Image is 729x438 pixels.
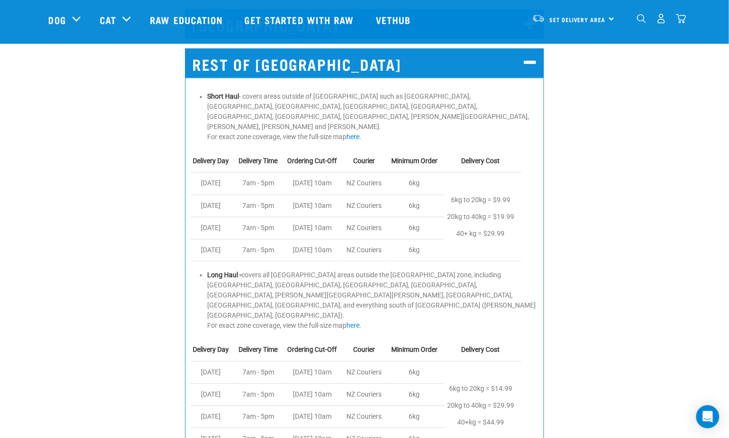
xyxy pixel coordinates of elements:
a: Dog [49,13,66,27]
img: home-icon@2x.png [676,13,686,24]
strong: Delivery Day [193,346,229,353]
a: here [346,133,359,141]
td: 7am - 5pm [236,217,285,239]
strong: Ordering Cut-Off [287,346,337,353]
td: 7am - 5pm [236,239,285,261]
strong: Courier [353,346,375,353]
a: Cat [100,13,116,27]
td: 7am - 5pm [236,194,285,217]
td: 7am - 5pm [236,406,285,428]
td: NZ Couriers [344,217,389,239]
td: 6kg [389,239,445,261]
td: [DATE] [190,406,236,428]
strong: Delivery Time [239,346,278,353]
li: covers all [GEOGRAPHIC_DATA] areas outside the [GEOGRAPHIC_DATA] zone, including [GEOGRAPHIC_DATA... [207,270,538,331]
td: 6kg [389,194,445,217]
td: NZ Couriers [344,194,389,217]
span: Set Delivery Area [550,18,606,21]
a: here [346,322,359,329]
td: [DATE] [190,194,236,217]
a: Raw Education [140,0,235,39]
td: 6kg [389,172,445,194]
li: - covers areas outside of [GEOGRAPHIC_DATA] such as [GEOGRAPHIC_DATA], [GEOGRAPHIC_DATA], [GEOGRA... [207,91,538,142]
td: [DATE] [190,383,236,405]
td: NZ Couriers [344,406,389,428]
td: 6kg [389,361,445,383]
strong: Delivery Cost [462,157,500,165]
strong: Long Haul - [207,271,241,279]
td: [DATE] 10am [285,194,344,217]
td: [DATE] 10am [285,406,344,428]
td: 7am - 5pm [236,361,285,383]
strong: Delivery Day [193,157,229,165]
strong: Short Haul [207,92,239,100]
td: 7am - 5pm [236,383,285,405]
td: NZ Couriers [344,361,389,383]
td: 7am - 5pm [236,172,285,194]
img: van-moving.png [532,14,545,23]
td: [DATE] [190,217,236,239]
td: [DATE] 10am [285,217,344,239]
strong: Minimum Order [391,346,437,353]
td: 6kg [389,383,445,405]
td: 6kg [389,217,445,239]
strong: Minimum Order [391,157,437,165]
img: home-icon-1@2x.png [637,14,646,23]
td: NZ Couriers [344,239,389,261]
a: Get started with Raw [235,0,366,39]
div: Open Intercom Messenger [696,405,719,428]
td: 6kg [389,406,445,428]
a: Vethub [366,0,423,39]
p: 6kg to 20kg = $9.99 20kg to 40kg = $19.99 40+ kg = $29.99 [447,192,514,243]
td: [DATE] [190,172,236,194]
td: [DATE] 10am [285,172,344,194]
img: user.png [656,13,666,24]
strong: Delivery Time [239,157,278,165]
td: [DATE] [190,361,236,383]
strong: Courier [353,157,375,165]
strong: Ordering Cut-Off [287,157,337,165]
td: NZ Couriers [344,383,389,405]
strong: Delivery Cost [462,346,500,353]
td: [DATE] 10am [285,361,344,383]
td: [DATE] [190,239,236,261]
h2: REST OF [GEOGRAPHIC_DATA] [185,48,544,77]
td: NZ Couriers [344,172,389,194]
td: [DATE] 10am [285,383,344,405]
td: [DATE] 10am [285,239,344,261]
p: 6kg to 20kg = $14.99 20kg to 40kg = $29.99 40+kg = $44.99 [447,380,514,431]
